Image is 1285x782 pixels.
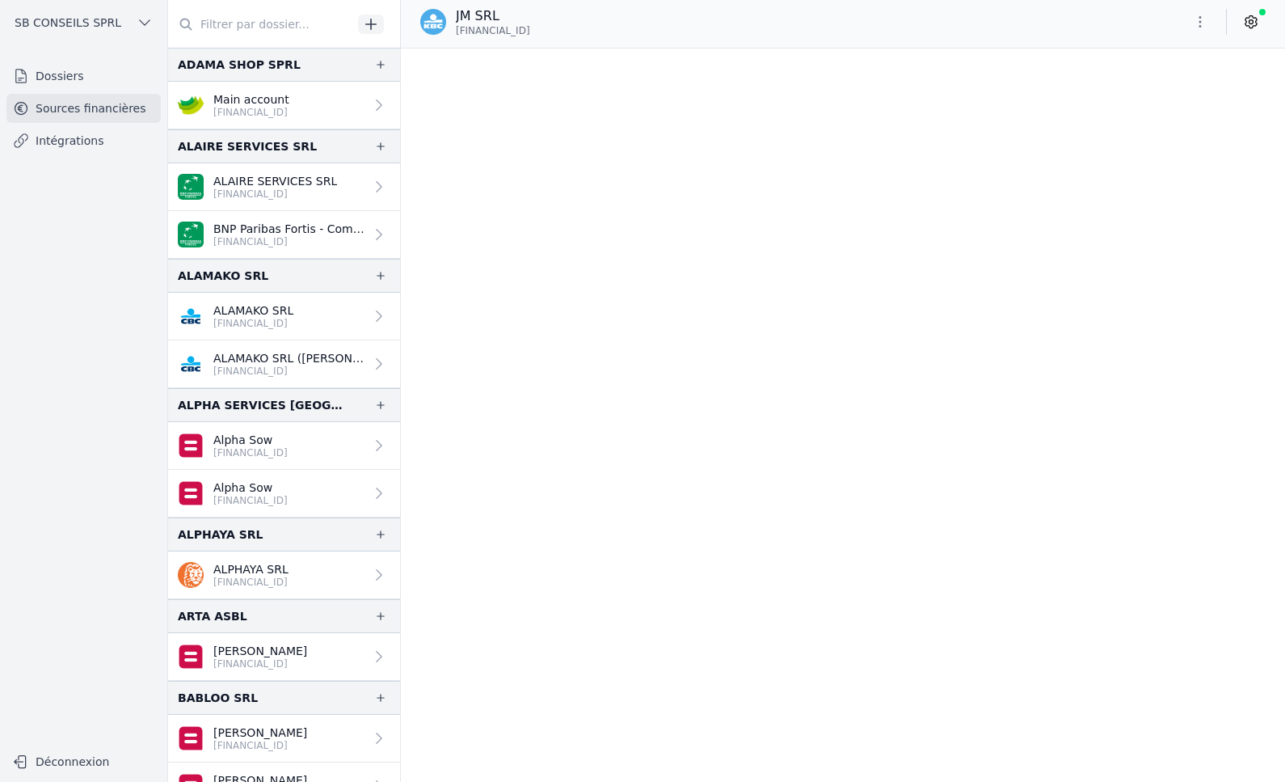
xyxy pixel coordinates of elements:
div: ALAIRE SERVICES SRL [178,137,317,156]
a: ALPHAYA SRL [FINANCIAL_ID] [168,552,400,599]
a: Main account [FINANCIAL_ID] [168,82,400,129]
img: BNP_BE_BUSINESS_GEBABEBB.png [178,222,204,247]
img: kbc.png [420,9,446,35]
p: [FINANCIAL_ID] [213,188,337,201]
p: BNP Paribas Fortis - Compte d'épargne [213,221,364,237]
a: Alpha Sow [FINANCIAL_ID] [168,422,400,470]
p: [PERSON_NAME] [213,725,307,741]
p: Alpha Sow [213,480,288,496]
button: Déconnexion [6,749,161,775]
span: [FINANCIAL_ID] [456,24,530,37]
img: belfius-1.png [178,725,204,751]
p: ALAMAKO SRL [213,302,293,319]
p: [FINANCIAL_ID] [213,317,293,330]
p: [FINANCIAL_ID] [213,365,364,378]
p: [PERSON_NAME] [213,643,307,659]
p: Main account [213,91,289,108]
img: ing.png [178,562,204,588]
a: [PERSON_NAME] [FINANCIAL_ID] [168,715,400,763]
a: ALAIRE SERVICES SRL [FINANCIAL_ID] [168,163,400,211]
div: ADAMA SHOP SPRL [178,55,301,74]
p: ALAMAKO SRL ([PERSON_NAME]-[DATE]) [213,350,364,366]
a: Sources financières [6,94,161,123]
img: CBC_CREGBEBB.png [178,351,204,377]
p: [FINANCIAL_ID] [213,446,288,459]
a: ALAMAKO SRL [FINANCIAL_ID] [168,293,400,340]
p: [FINANCIAL_ID] [213,576,289,589]
p: [FINANCIAL_ID] [213,739,307,752]
a: BNP Paribas Fortis - Compte d'épargne [FINANCIAL_ID] [168,211,400,259]
img: crelan.png [178,92,204,118]
a: Dossiers [6,61,161,91]
p: Alpha Sow [213,432,288,448]
a: [PERSON_NAME] [FINANCIAL_ID] [168,633,400,681]
a: Alpha Sow [FINANCIAL_ID] [168,470,400,518]
a: Intégrations [6,126,161,155]
img: belfius-1.png [178,644,204,670]
div: BABLOO SRL [178,688,258,708]
p: [FINANCIAL_ID] [213,235,364,248]
p: [FINANCIAL_ID] [213,494,288,507]
p: ALPHAYA SRL [213,561,289,577]
button: SB CONSEILS SPRL [6,10,161,36]
p: [FINANCIAL_ID] [213,106,289,119]
img: BNP_BE_BUSINESS_GEBABEBB.png [178,174,204,200]
div: ALAMAKO SRL [178,266,268,285]
img: CBC_CREGBEBB.png [178,303,204,329]
img: belfius-1.png [178,433,204,459]
div: ALPHA SERVICES [GEOGRAPHIC_DATA] SPRL [178,395,348,415]
div: ARTA ASBL [178,607,247,626]
a: ALAMAKO SRL ([PERSON_NAME]-[DATE]) [FINANCIAL_ID] [168,340,400,388]
p: ALAIRE SERVICES SRL [213,173,337,189]
input: Filtrer par dossier... [168,10,352,39]
span: SB CONSEILS SPRL [15,15,121,31]
img: belfius-1.png [178,480,204,506]
p: [FINANCIAL_ID] [213,657,307,670]
div: ALPHAYA SRL [178,525,263,544]
p: JM SRL [456,6,530,26]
